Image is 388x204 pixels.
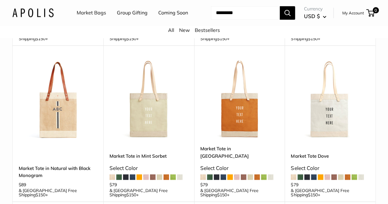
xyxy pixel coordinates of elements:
[19,165,97,179] a: Market Tote in Natural with Black Monogram
[19,61,97,139] a: description_Make it yours with custom monogram printed text.Market Tote in Natural with Black Mon...
[109,61,188,139] img: Market Tote in Mint Sorbet
[126,192,136,198] span: $150
[109,182,117,187] span: $79
[342,9,364,17] a: My Account
[373,7,379,13] span: 0
[195,27,220,33] a: Bestsellers
[109,163,188,173] div: Select Color
[291,32,369,41] span: & [GEOGRAPHIC_DATA] Free Shipping +
[158,8,188,17] a: Coming Soon
[19,188,97,197] span: & [GEOGRAPHIC_DATA] Free Shipping +
[168,27,174,33] a: All
[308,36,317,41] span: $150
[291,182,298,187] span: $79
[200,61,279,139] a: Market Tote in CognacMarket Tote in Cognac
[179,27,190,33] a: New
[109,188,188,197] span: & [GEOGRAPHIC_DATA] Free Shipping +
[200,145,279,160] a: Market Tote in [GEOGRAPHIC_DATA]
[109,32,188,41] span: & [GEOGRAPHIC_DATA] Free Shipping +
[304,5,326,13] span: Currency
[36,36,45,41] span: $150
[109,152,188,160] a: Market Tote in Mint Sorbet
[12,8,54,17] img: Apolis
[308,192,317,198] span: $150
[291,61,369,139] a: Market Tote DoveMarket Tote Dove
[367,9,375,17] a: 0
[200,32,279,41] span: & [GEOGRAPHIC_DATA] Free Shipping +
[126,36,136,41] span: $150
[36,192,45,198] span: $150
[200,188,279,197] span: & [GEOGRAPHIC_DATA] Free Shipping +
[200,182,208,187] span: $79
[19,61,97,139] img: description_Make it yours with custom monogram printed text.
[200,61,279,139] img: Market Tote in Cognac
[280,6,295,20] button: Search
[211,6,280,20] input: Search...
[117,8,148,17] a: Group Gifting
[217,192,227,198] span: $150
[291,152,369,160] a: Market Tote Dove
[109,61,188,139] a: Market Tote in Mint SorbetMarket Tote in Mint Sorbet
[19,182,26,187] span: $89
[304,11,326,21] button: USD $
[291,163,369,173] div: Select Color
[291,188,369,197] span: & [GEOGRAPHIC_DATA] Free Shipping +
[291,61,369,139] img: Market Tote Dove
[19,32,97,41] span: & [GEOGRAPHIC_DATA] Free Shipping +
[200,163,279,173] div: Select Color
[217,36,227,41] span: $150
[304,13,320,19] span: USD $
[77,8,106,17] a: Market Bags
